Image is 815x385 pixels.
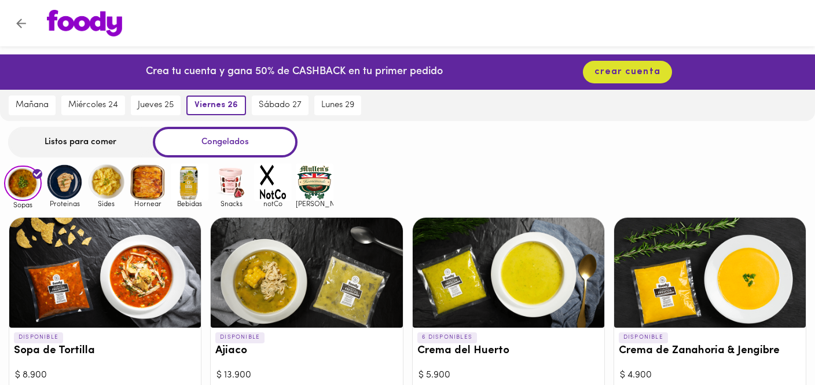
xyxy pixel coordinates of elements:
span: Sides [87,200,125,207]
p: DISPONIBLE [619,332,668,343]
button: mañana [9,96,56,115]
button: jueves 25 [131,96,181,115]
div: $ 13.900 [216,369,397,382]
img: Proteinas [46,163,83,201]
div: Listos para comer [8,127,153,157]
span: jueves 25 [138,100,174,111]
p: Crea tu cuenta y gana 50% de CASHBACK en tu primer pedido [146,65,443,80]
img: Bebidas [171,163,208,201]
span: Sopas [4,201,42,208]
span: Hornear [129,200,167,207]
span: Proteinas [46,200,83,207]
img: logo.png [47,10,122,36]
img: Sopas [4,166,42,201]
div: Ajiaco [211,218,402,328]
h3: Crema de Zanahoria & Jengibre [619,345,801,357]
h3: Crema del Huerto [417,345,600,357]
span: mañana [16,100,49,111]
img: mullens [296,163,333,201]
div: $ 8.900 [15,369,195,382]
button: crear cuenta [583,61,672,83]
button: miércoles 24 [61,96,125,115]
span: Bebidas [171,200,208,207]
img: Sides [87,163,125,201]
img: Hornear [129,163,167,201]
div: $ 5.900 [418,369,599,382]
button: sábado 27 [252,96,309,115]
span: sábado 27 [259,100,302,111]
div: Congelados [153,127,298,157]
div: Crema de Zanahoria & Jengibre [614,218,806,328]
div: Sopa de Tortilla [9,218,201,328]
span: lunes 29 [321,100,354,111]
button: viernes 26 [186,96,246,115]
img: Snacks [212,163,250,201]
span: crear cuenta [594,67,660,78]
span: Snacks [212,200,250,207]
img: notCo [254,163,292,201]
p: DISPONIBLE [14,332,63,343]
p: 6 DISPONIBLES [417,332,478,343]
span: [PERSON_NAME] [296,200,333,207]
span: notCo [254,200,292,207]
span: miércoles 24 [68,100,118,111]
button: lunes 29 [314,96,361,115]
button: Volver [7,9,35,38]
div: Crema del Huerto [413,218,604,328]
iframe: Messagebird Livechat Widget [748,318,803,373]
span: viernes 26 [194,100,238,111]
div: $ 4.900 [620,369,800,382]
p: DISPONIBLE [215,332,265,343]
h3: Ajiaco [215,345,398,357]
h3: Sopa de Tortilla [14,345,196,357]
